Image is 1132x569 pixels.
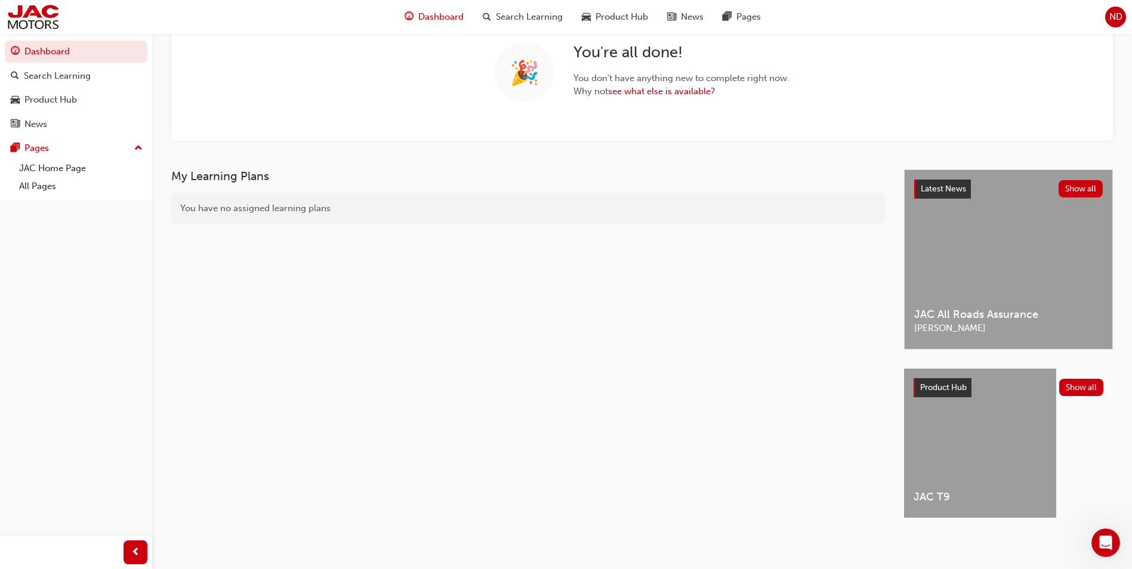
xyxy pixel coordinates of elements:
a: see what else is available? [608,86,715,97]
a: JAC Home Page [14,159,147,178]
span: Dashboard [418,10,464,24]
span: Search Learning [496,10,563,24]
span: pages-icon [11,143,20,154]
iframe: Intercom live chat [1091,528,1120,557]
img: jac-portal [6,4,60,30]
div: You have no assigned learning plans [171,193,885,224]
span: 🎉 [510,66,539,80]
a: search-iconSearch Learning [473,5,572,29]
span: guage-icon [405,10,414,24]
button: Pages [5,137,147,159]
span: Product Hub [920,382,967,392]
span: JAC All Roads Assurance [914,308,1103,321]
button: Show all [1059,180,1103,197]
a: Latest NewsShow all [914,180,1103,199]
div: Search Learning [24,69,91,83]
div: Pages [24,141,49,155]
span: News [681,10,704,24]
span: Latest News [921,184,966,194]
span: car-icon [582,10,591,24]
span: JAC T9 [914,490,1047,504]
button: Show all [1059,379,1104,396]
span: prev-icon [131,545,140,560]
h2: You ' re all done! [573,43,789,62]
button: ND [1105,7,1126,27]
a: Product HubShow all [914,378,1103,397]
a: JAC T9 [904,369,1056,518]
span: news-icon [11,119,20,130]
div: Product Hub [24,93,77,107]
a: Search Learning [5,65,147,87]
span: [PERSON_NAME] [914,321,1103,335]
a: All Pages [14,177,147,196]
a: Latest NewsShow allJAC All Roads Assurance[PERSON_NAME] [904,169,1113,350]
span: ND [1109,10,1122,24]
span: pages-icon [723,10,732,24]
button: DashboardSearch LearningProduct HubNews [5,38,147,137]
span: Product Hub [596,10,648,24]
a: car-iconProduct Hub [572,5,658,29]
span: search-icon [11,71,19,82]
span: news-icon [667,10,676,24]
span: You don ' t have anything new to complete right now. [573,72,789,85]
a: Product Hub [5,89,147,111]
span: car-icon [11,95,20,106]
a: Dashboard [5,41,147,63]
span: guage-icon [11,47,20,57]
span: Why not [573,85,789,98]
span: Pages [736,10,761,24]
a: news-iconNews [658,5,713,29]
a: News [5,113,147,135]
span: up-icon [134,141,143,156]
span: search-icon [483,10,491,24]
a: guage-iconDashboard [395,5,473,29]
a: pages-iconPages [713,5,770,29]
div: News [24,117,47,131]
h3: My Learning Plans [171,169,885,183]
